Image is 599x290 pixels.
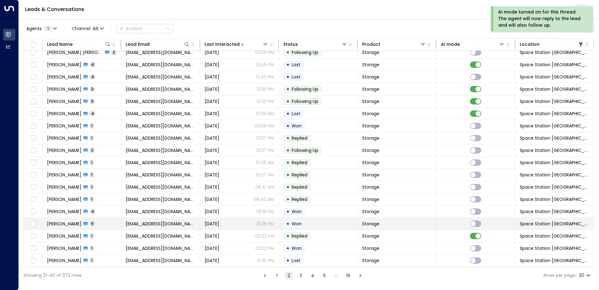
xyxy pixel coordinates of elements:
span: Space Station Doncaster [520,98,590,105]
span: 3 [90,86,95,92]
div: AI mode [441,40,505,48]
span: vonburton@ymail.com [126,257,195,264]
span: michaelahoshang45@gmail.com [126,49,195,56]
span: 1 [90,123,94,128]
span: Space Station Doncaster [520,49,590,56]
div: Actions [119,26,143,31]
span: Space Station Doncaster [520,233,590,239]
span: Storage [362,98,379,105]
span: Sep 11, 2025 [205,221,219,227]
span: Sep 12, 2025 [205,135,219,141]
span: Space Station Doncaster [520,62,590,68]
span: Storage [362,62,379,68]
span: 2 [90,148,95,153]
span: Toggle select row [29,85,37,93]
div: Showing 21-40 of 373 rows [23,272,81,279]
span: Channel: [69,24,106,33]
span: Amy Hood [47,196,81,202]
div: • [286,96,289,107]
div: • [286,255,289,266]
span: xuhofaky@gmail.com [126,196,195,202]
p: 01:27 PM [256,135,274,141]
span: Replied [292,196,307,202]
span: Emma Pearson [47,62,81,68]
span: abzmalik@hotmail.com [126,110,195,117]
span: Toggle select row [29,122,37,130]
p: 05:18 PM [256,221,274,227]
span: Space Station Doncaster [520,257,590,264]
button: Go to page 1 [273,272,281,279]
span: Storage [362,245,379,251]
span: Tina Leonard [47,147,81,153]
nav: pagination navigation [261,271,364,279]
span: Sep 13, 2025 [205,98,219,105]
span: Replied [292,135,307,141]
span: Space Station Doncaster [520,208,590,215]
span: 1 [44,26,52,31]
span: janine0289@hotmail.co.uk [126,172,195,178]
div: Status [283,40,298,48]
span: Toggle select row [29,159,37,167]
p: 10:28 AM [256,159,274,166]
div: Lead Email [126,40,190,48]
span: Toggle select row [29,110,37,118]
span: Lost [292,110,300,117]
span: gazbuckley96@hotmail.co.uk [126,135,195,141]
div: … [333,272,340,279]
div: Location [520,40,539,48]
span: Won [292,245,302,251]
span: Storage [362,221,379,227]
button: Go to next page [357,272,364,279]
span: Won [292,123,302,129]
p: 10:05 AM [256,110,274,117]
p: 03:22 PM [255,233,274,239]
span: Storage [362,74,379,80]
span: Toggle select row [29,147,37,154]
p: 10:27 AM [256,172,274,178]
label: Rows per page: [544,272,576,279]
div: • [286,206,289,217]
button: Go to page 4 [309,272,316,279]
span: Janine Dernie [47,172,81,178]
span: Space Station Doncaster [520,147,590,153]
span: Adam Dyer [47,221,81,227]
div: Lead Name [47,40,111,48]
button: Go to previous page [261,272,269,279]
p: 05:18 PM [256,208,274,215]
p: 12:30 PM [257,98,274,105]
span: 2 [111,50,117,55]
span: Sep 12, 2025 [205,123,219,129]
p: 02:09 PM [255,49,274,56]
span: Myles Tingey [47,123,81,129]
div: Last Interacted [205,40,240,48]
span: Beryllena Burton-Mano [47,257,81,264]
span: Storage [362,110,379,117]
span: Sep 12, 2025 [205,184,219,190]
span: Sep 12, 2025 [205,196,219,202]
span: dellboynick@aol.com [126,233,195,239]
span: Space Station Doncaster [520,110,590,117]
span: Storage [362,86,379,92]
button: Actions [117,24,173,33]
div: Last Interacted [205,40,268,48]
span: Storage [362,233,379,239]
button: Channel:All [69,24,106,33]
div: • [286,182,289,192]
span: Sep 11, 2025 [205,208,219,215]
p: 08:41 AM [255,184,274,190]
span: Phil Clegg [47,74,81,80]
span: fevetuj@gmail.com [126,184,195,190]
div: • [286,84,289,94]
span: 1 [90,196,94,202]
p: 01:27 PM [256,147,274,153]
span: amandapratt@gmail.com [126,245,195,251]
div: • [286,218,289,229]
div: AI mode [441,40,460,48]
span: Michaela Hoshang [47,49,103,56]
span: Lost [292,74,300,80]
p: 12:45 PM [256,62,274,68]
div: Lead Email [126,40,150,48]
span: Toggle select row [29,73,37,81]
div: Lead Name [47,40,73,48]
button: page 2 [285,272,293,279]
